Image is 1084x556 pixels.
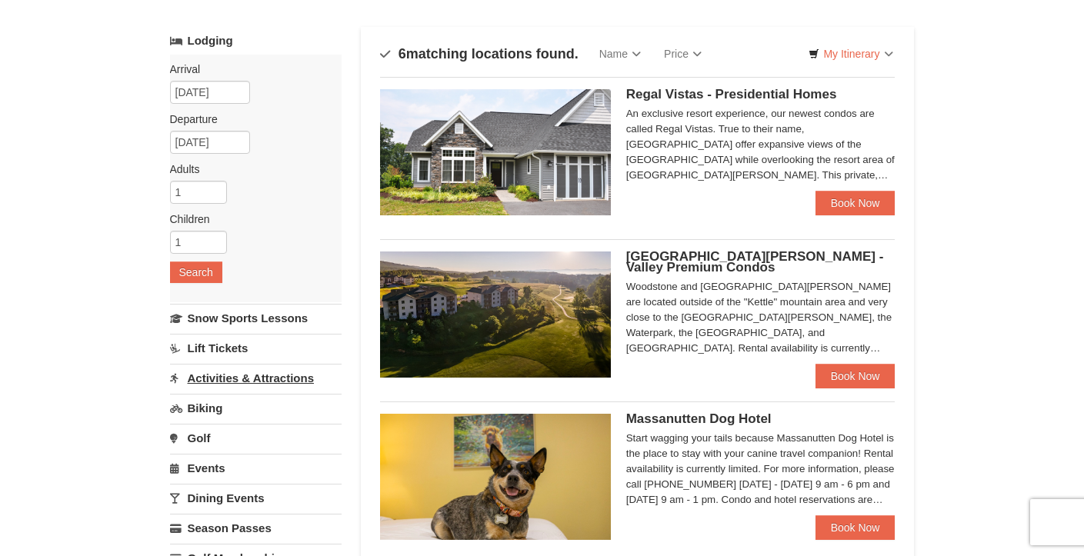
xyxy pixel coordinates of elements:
[170,62,330,77] label: Arrival
[626,431,896,508] div: Start wagging your tails because Massanutten Dog Hotel is the place to stay with your canine trav...
[816,515,896,540] a: Book Now
[170,211,330,227] label: Children
[170,394,342,422] a: Biking
[170,364,342,392] a: Activities & Attractions
[626,249,884,275] span: [GEOGRAPHIC_DATA][PERSON_NAME] - Valley Premium Condos
[816,364,896,388] a: Book Now
[588,38,652,69] a: Name
[626,279,896,356] div: Woodstone and [GEOGRAPHIC_DATA][PERSON_NAME] are located outside of the "Kettle" mountain area an...
[399,46,406,62] span: 6
[626,411,772,426] span: Massanutten Dog Hotel
[380,46,579,62] h4: matching locations found.
[170,424,342,452] a: Golf
[380,251,611,378] img: 19219041-4-ec11c166.jpg
[652,38,713,69] a: Price
[816,191,896,215] a: Book Now
[170,454,342,482] a: Events
[170,334,342,362] a: Lift Tickets
[170,484,342,512] a: Dining Events
[799,42,902,65] a: My Itinerary
[170,514,342,542] a: Season Passes
[170,27,342,55] a: Lodging
[170,161,330,177] label: Adults
[626,106,896,183] div: An exclusive resort experience, our newest condos are called Regal Vistas. True to their name, [G...
[170,304,342,332] a: Snow Sports Lessons
[380,89,611,215] img: 19218991-1-902409a9.jpg
[380,414,611,540] img: 27428181-5-81c892a3.jpg
[170,261,222,283] button: Search
[626,87,837,102] span: Regal Vistas - Presidential Homes
[170,112,330,127] label: Departure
